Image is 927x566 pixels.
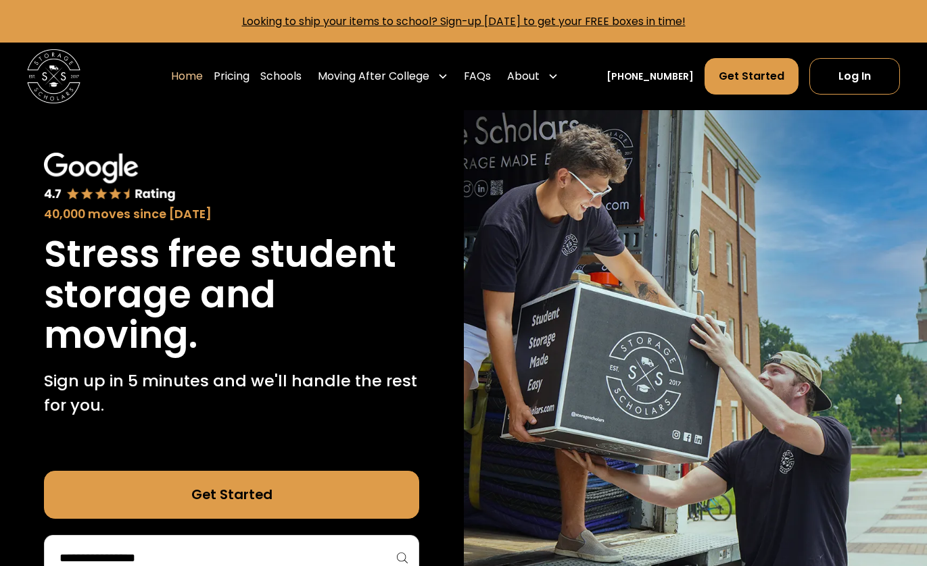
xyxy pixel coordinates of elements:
[464,57,491,95] a: FAQs
[607,70,694,84] a: [PHONE_NUMBER]
[809,58,901,95] a: Log In
[44,471,419,519] a: Get Started
[507,68,540,84] div: About
[44,205,419,224] div: 40,000 moves since [DATE]
[242,14,686,29] a: Looking to ship your items to school? Sign-up [DATE] to get your FREE boxes in time!
[260,57,302,95] a: Schools
[502,57,564,95] div: About
[312,57,454,95] div: Moving After College
[214,57,249,95] a: Pricing
[27,49,80,103] img: Storage Scholars main logo
[44,153,175,203] img: Google 4.7 star rating
[705,58,799,95] a: Get Started
[27,49,80,103] a: home
[44,234,419,356] h1: Stress free student storage and moving.
[318,68,429,84] div: Moving After College
[171,57,203,95] a: Home
[44,369,419,417] p: Sign up in 5 minutes and we'll handle the rest for you.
